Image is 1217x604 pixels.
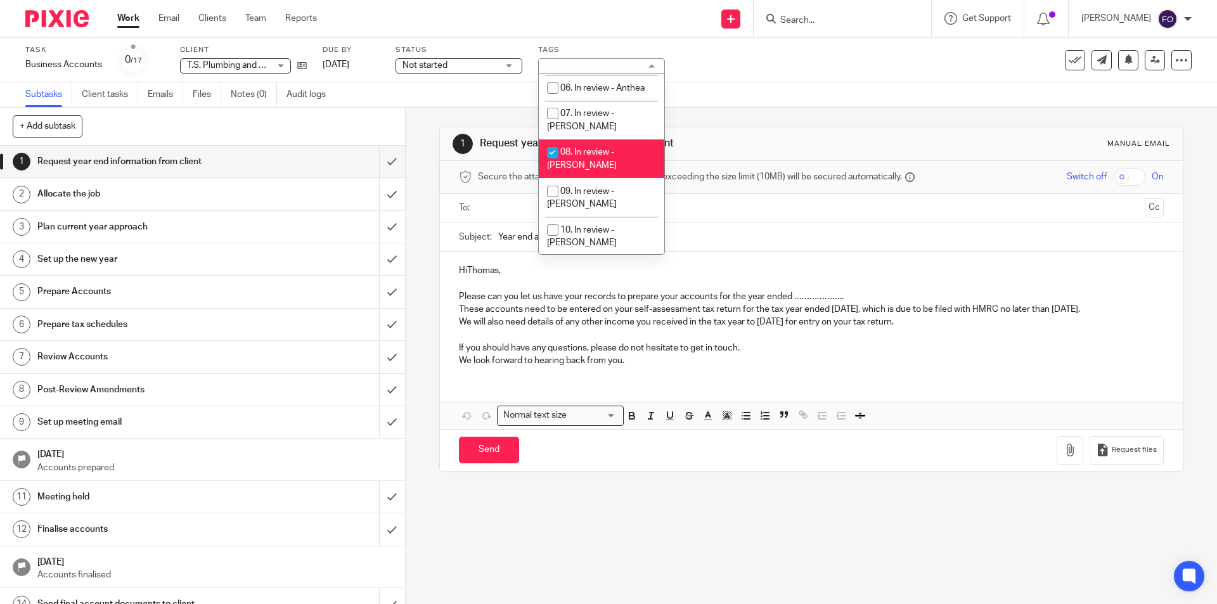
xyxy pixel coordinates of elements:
span: [DATE] [323,60,349,69]
p: Please can you let us have your records to prepare your accounts for the year ended ……………….. [459,290,1163,303]
button: Request files [1090,436,1163,465]
a: Audit logs [287,82,335,107]
label: Client [180,45,307,55]
span: 08. In review - [PERSON_NAME] [547,148,617,170]
div: 6 [13,316,30,333]
p: Accounts prepared [37,461,392,474]
h1: Meeting held [37,487,257,506]
label: Tags [538,45,665,55]
a: Notes (0) [231,82,277,107]
a: Clients [198,12,226,25]
a: Email [158,12,179,25]
span: T.S. Plumbing and Heating [187,61,290,70]
span: 06. In review - Anthea [560,84,645,93]
h1: Set up meeting email [37,413,257,432]
h1: Prepare Accounts [37,282,257,301]
div: Search for option [497,406,624,425]
span: Secure the attachments in this message. Files exceeding the size limit (10MB) will be secured aut... [478,170,902,183]
label: Status [396,45,522,55]
div: 0 [125,53,142,67]
h1: Set up the new year [37,250,257,269]
span: Normal text size [500,409,569,422]
button: Cc [1145,198,1164,217]
div: 9 [13,413,30,431]
h1: Review Accounts [37,347,257,366]
span: 10. In review - [PERSON_NAME] [547,226,617,248]
p: We look forward to hearing back from you. [459,354,1163,367]
label: Subject: [459,231,492,243]
div: 1 [13,153,30,170]
label: Due by [323,45,380,55]
img: svg%3E [1157,9,1178,29]
h1: Request year end information from client [37,152,257,171]
span: On [1152,170,1164,183]
p: These accounts need to be entered on your self-assessment tax return for the tax year ended [DATE... [459,303,1163,316]
p: HiThomas, [459,264,1163,277]
div: 12 [13,520,30,538]
span: Get Support [962,14,1011,23]
a: Team [245,12,266,25]
div: 7 [13,348,30,366]
p: We will also need details of any other income you received in the tax year to [DATE] for entry on... [459,316,1163,328]
div: 2 [13,186,30,203]
p: [PERSON_NAME] [1081,12,1151,25]
h1: Allocate the job [37,184,257,203]
a: Reports [285,12,317,25]
div: 3 [13,218,30,236]
div: Manual email [1107,139,1170,149]
input: Send [459,437,519,464]
a: Files [193,82,221,107]
input: Search for option [570,409,616,422]
h1: Request year end information from client [480,137,839,150]
img: Pixie [25,10,89,27]
span: 09. In review - [PERSON_NAME] [547,187,617,209]
input: Search [779,15,893,27]
span: Not started [402,61,448,70]
div: 11 [13,488,30,506]
span: Switch off [1067,170,1107,183]
div: 4 [13,250,30,268]
h1: Prepare tax schedules [37,315,257,334]
span: Request files [1112,445,1157,455]
p: If you should have any questions, please do not hesitate to get in touch. [459,342,1163,354]
div: Business Accounts [25,58,102,71]
a: Emails [148,82,183,107]
h1: Post-Review Amendments [37,380,257,399]
a: Work [117,12,139,25]
small: /17 [131,57,142,64]
h1: Plan current year approach [37,217,257,236]
div: 1 [453,134,473,154]
h1: [DATE] [37,553,392,569]
p: Accounts finalised [37,569,392,581]
label: To: [459,202,473,214]
span: 07. In review - [PERSON_NAME] [547,109,617,131]
button: + Add subtask [13,115,82,137]
div: 8 [13,381,30,399]
label: Task [25,45,102,55]
h1: Finalise accounts [37,520,257,539]
a: Subtasks [25,82,72,107]
div: 5 [13,283,30,301]
a: Client tasks [82,82,138,107]
h1: [DATE] [37,445,392,461]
